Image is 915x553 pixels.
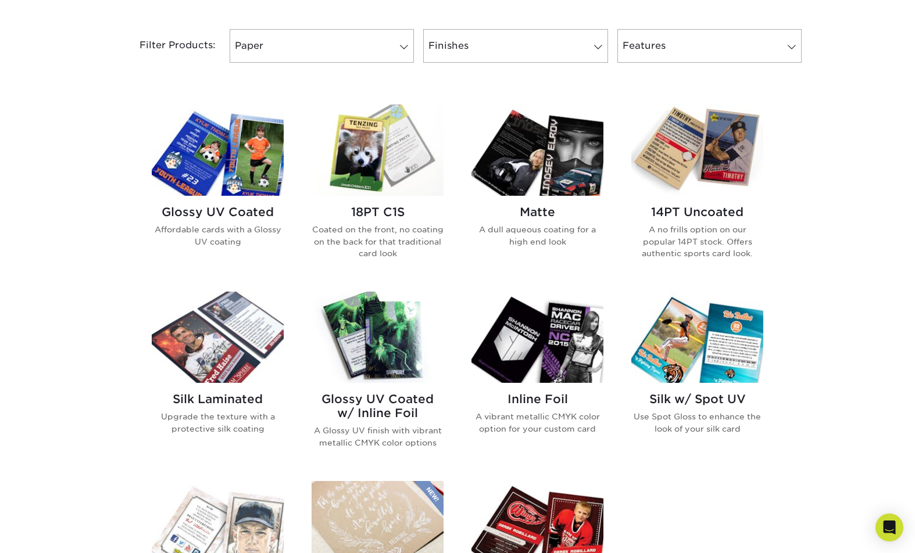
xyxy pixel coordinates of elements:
img: 18PT C1S Trading Cards [312,105,444,196]
p: Coated on the front, no coating on the back for that traditional card look [312,224,444,259]
p: Use Spot Gloss to enhance the look of your silk card [631,411,763,435]
a: 14PT Uncoated Trading Cards 14PT Uncoated A no frills option on our popular 14PT stock. Offers au... [631,105,763,278]
img: 14PT Uncoated Trading Cards [631,105,763,196]
p: A dull aqueous coating for a high end look [471,224,603,247]
img: Silk w/ Spot UV Trading Cards [631,292,763,383]
a: Matte Trading Cards Matte A dull aqueous coating for a high end look [471,105,603,278]
p: A Glossy UV finish with vibrant metallic CMYK color options [312,425,444,448]
h2: Silk w/ Spot UV [631,392,763,406]
p: Affordable cards with a Glossy UV coating [152,224,284,247]
a: Inline Foil Trading Cards Inline Foil A vibrant metallic CMYK color option for your custom card [471,292,603,467]
a: Glossy UV Coated w/ Inline Foil Trading Cards Glossy UV Coated w/ Inline Foil A Glossy UV finish ... [312,292,444,467]
div: Open Intercom Messenger [875,513,903,541]
a: Features [617,29,802,63]
h2: 18PT C1S [312,205,444,219]
img: New Product [414,481,444,516]
a: Finishes [423,29,607,63]
h2: Glossy UV Coated [152,205,284,219]
img: Matte Trading Cards [471,105,603,196]
img: Glossy UV Coated w/ Inline Foil Trading Cards [312,292,444,383]
a: 18PT C1S Trading Cards 18PT C1S Coated on the front, no coating on the back for that traditional ... [312,105,444,278]
h2: Inline Foil [471,392,603,406]
div: Filter Products: [109,29,225,63]
h2: 14PT Uncoated [631,205,763,219]
a: Silk w/ Spot UV Trading Cards Silk w/ Spot UV Use Spot Gloss to enhance the look of your silk card [631,292,763,467]
a: Glossy UV Coated Trading Cards Glossy UV Coated Affordable cards with a Glossy UV coating [152,105,284,278]
p: A no frills option on our popular 14PT stock. Offers authentic sports card look. [631,224,763,259]
p: A vibrant metallic CMYK color option for your custom card [471,411,603,435]
img: Glossy UV Coated Trading Cards [152,105,284,196]
a: Silk Laminated Trading Cards Silk Laminated Upgrade the texture with a protective silk coating [152,292,284,467]
h2: Glossy UV Coated w/ Inline Foil [312,392,444,420]
p: Upgrade the texture with a protective silk coating [152,411,284,435]
img: Silk Laminated Trading Cards [152,292,284,383]
h2: Matte [471,205,603,219]
h2: Silk Laminated [152,392,284,406]
a: Paper [230,29,414,63]
img: Inline Foil Trading Cards [471,292,603,383]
